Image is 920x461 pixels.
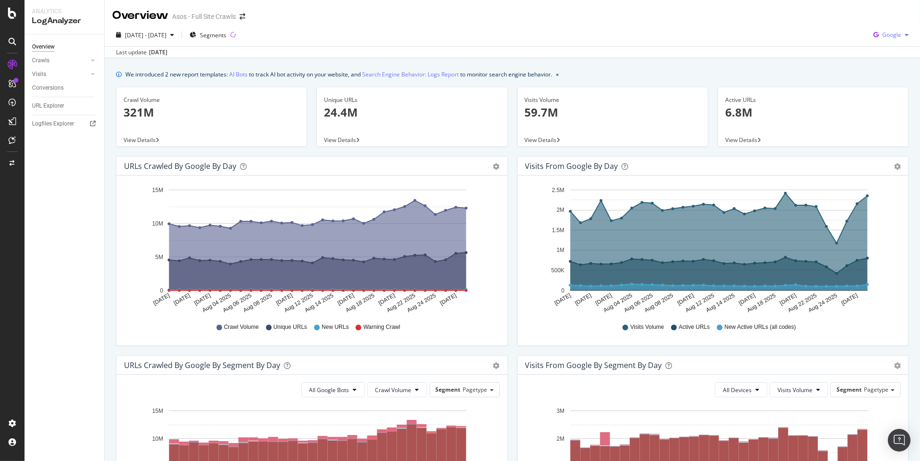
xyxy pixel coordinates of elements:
[152,408,163,414] text: 15M
[679,323,710,331] span: Active URLs
[553,292,572,307] text: [DATE]
[778,386,812,394] span: Visits Volume
[525,96,701,104] div: Visits Volume
[152,292,171,307] text: [DATE]
[602,292,633,314] text: Aug 04 2025
[676,292,695,307] text: [DATE]
[324,136,356,144] span: View Details
[554,67,561,81] button: close banner
[229,69,248,79] a: AI Bots
[840,292,859,307] text: [DATE]
[112,27,178,42] button: [DATE] - [DATE]
[894,362,901,369] div: gear
[124,183,496,314] svg: A chart.
[787,292,818,314] text: Aug 22 2025
[552,187,564,193] text: 2.5M
[364,323,400,331] span: Warning Crawl
[193,292,212,307] text: [DATE]
[124,96,299,104] div: Crawl Volume
[124,161,236,171] div: URLs Crawled by Google by day
[336,292,355,307] text: [DATE]
[32,101,64,111] div: URL Explorer
[324,96,500,104] div: Unique URLs
[32,16,97,26] div: LogAnalyzer
[738,292,756,307] text: [DATE]
[149,48,167,57] div: [DATE]
[274,323,307,331] span: Unique URLs
[155,254,163,260] text: 5M
[746,292,777,314] text: Aug 18 2025
[32,56,50,66] div: Crawls
[493,362,500,369] div: gear
[116,48,167,57] div: Last update
[32,83,98,93] a: Conversions
[439,292,458,307] text: [DATE]
[32,69,46,79] div: Visits
[309,386,349,394] span: All Google Bots
[32,119,74,129] div: Logfiles Explorer
[224,323,259,331] span: Crawl Volume
[493,163,500,170] div: gear
[436,386,461,394] span: Segment
[275,292,294,307] text: [DATE]
[882,31,901,39] span: Google
[556,436,564,442] text: 2M
[32,83,64,93] div: Conversions
[32,119,98,129] a: Logfiles Explorer
[242,292,273,314] text: Aug 08 2025
[556,408,564,414] text: 3M
[463,386,488,394] span: Pagetype
[561,287,564,294] text: 0
[705,292,736,314] text: Aug 14 2025
[894,163,901,170] div: gear
[124,104,299,120] p: 321M
[622,292,654,314] text: Aug 06 2025
[888,429,911,452] div: Open Intercom Messenger
[723,386,752,394] span: All Devices
[386,292,417,314] text: Aug 22 2025
[125,31,166,39] span: [DATE] - [DATE]
[525,360,662,370] div: Visits from Google By Segment By Day
[112,8,168,24] div: Overview
[556,207,564,214] text: 2M
[864,386,888,394] span: Pagetype
[551,267,564,274] text: 500K
[525,183,897,314] svg: A chart.
[684,292,715,314] text: Aug 12 2025
[643,292,674,314] text: Aug 08 2025
[222,292,253,314] text: Aug 06 2025
[125,69,552,79] div: We introduced 2 new report templates: to track AI bot activity on your website, and to monitor se...
[152,436,163,442] text: 10M
[770,382,828,397] button: Visits Volume
[301,382,365,397] button: All Google Bots
[594,292,613,307] text: [DATE]
[283,292,314,314] text: Aug 12 2025
[367,382,427,397] button: Crawl Volume
[116,69,909,79] div: info banner
[124,360,280,370] div: URLs Crawled by Google By Segment By Day
[525,104,701,120] p: 59.7M
[240,13,245,20] div: arrow-right-arrow-left
[630,323,664,331] span: Visits Volume
[152,187,163,193] text: 15M
[725,96,901,104] div: Active URLs
[124,136,156,144] span: View Details
[32,8,97,16] div: Analytics
[375,386,412,394] span: Crawl Volume
[32,56,88,66] a: Crawls
[715,382,767,397] button: All Devices
[160,287,163,294] text: 0
[377,292,396,307] text: [DATE]
[32,42,55,52] div: Overview
[173,292,191,307] text: [DATE]
[725,136,757,144] span: View Details
[201,292,232,314] text: Aug 04 2025
[345,292,376,314] text: Aug 18 2025
[573,292,592,307] text: [DATE]
[172,12,236,21] div: Asos - Full Site Crawls
[525,136,557,144] span: View Details
[406,292,437,314] text: Aug 24 2025
[186,27,230,42] button: Segments
[200,31,226,39] span: Segments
